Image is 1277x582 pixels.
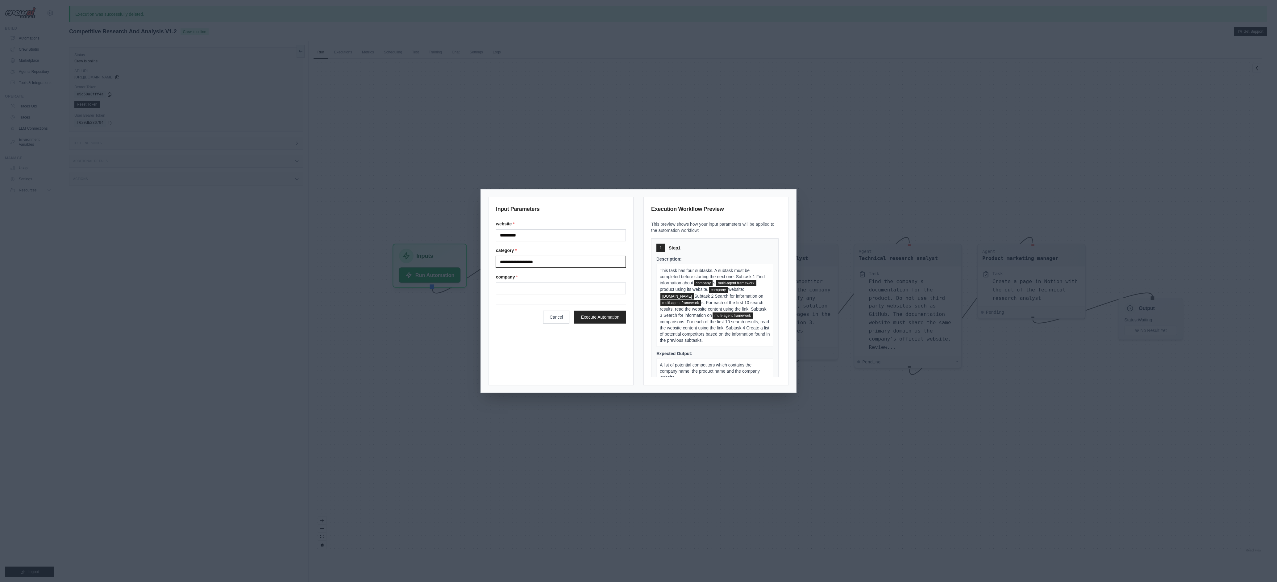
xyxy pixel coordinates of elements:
[656,351,693,356] span: Expected Output:
[496,247,626,253] label: category
[660,300,701,306] span: category
[660,319,770,343] span: comparisons. For each of the first 10 search results, read the website content using the link. Su...
[651,205,781,216] h3: Execution Workflow Preview
[574,311,626,324] button: Execute Automation
[669,245,680,251] span: Step 1
[660,268,765,285] span: This task has four subtasks. A subtask must be completed before starting the next one. Subtask 1 ...
[713,312,753,319] span: category
[496,221,626,227] label: website
[694,294,763,299] span: Subtask 2 Search for information on
[728,287,744,292] span: website:
[709,287,728,293] span: company
[656,257,682,262] span: Description:
[660,362,760,380] span: A list of potential competitors which contains the company name, the product name and the company...
[660,300,767,318] span: s. For each of the first 10 search results, read the website content using the link. Subtask 3 Se...
[651,221,781,233] p: This preview shows how your input parameters will be applied to the automation workflow:
[694,280,713,286] span: company
[660,293,694,299] span: website
[496,274,626,280] label: company
[496,205,626,216] h3: Input Parameters
[660,245,662,250] span: 1
[716,280,756,286] span: category
[713,280,715,285] span: s
[543,311,570,324] button: Cancel
[660,287,708,292] span: product using its website.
